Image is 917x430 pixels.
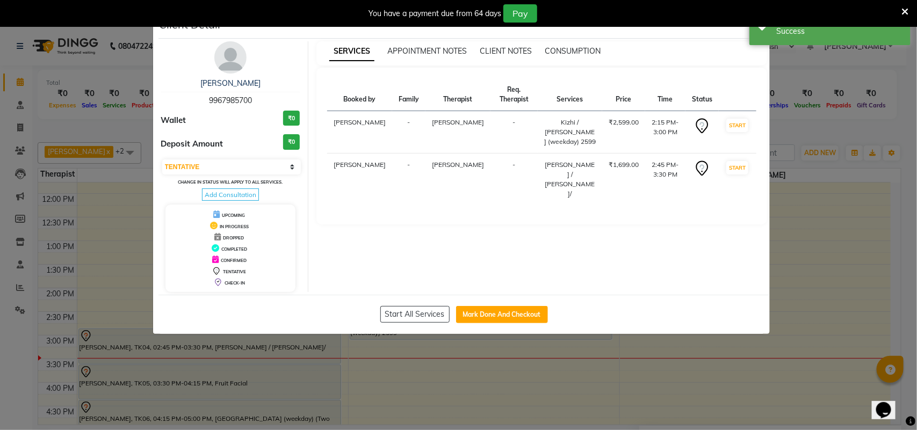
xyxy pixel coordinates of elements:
[726,119,748,132] button: START
[544,160,596,199] div: [PERSON_NAME] / [PERSON_NAME]/
[329,42,374,61] span: SERVICES
[490,78,538,111] th: Req. Therapist
[544,118,596,147] div: Kizhi / [PERSON_NAME] (weekday) 2599
[503,4,537,23] button: Pay
[602,78,645,111] th: Price
[223,235,244,240] span: DROPPED
[392,78,425,111] th: Family
[776,26,902,37] div: Success
[392,111,425,154] td: -
[369,8,501,19] div: You have a payment due from 64 days
[609,160,639,170] div: ₹1,699.00
[392,154,425,206] td: -
[200,78,261,88] a: [PERSON_NAME]
[209,96,252,105] span: 9967985700
[490,154,538,206] td: -
[645,154,686,206] td: 2:45 PM-3:30 PM
[432,161,484,169] span: [PERSON_NAME]
[223,269,246,274] span: TENTATIVE
[202,188,259,201] span: Add Consultation
[387,46,467,56] span: APPOINTMENT NOTES
[685,78,719,111] th: Status
[222,213,245,218] span: UPCOMING
[456,306,548,323] button: Mark Done And Checkout
[327,111,392,154] td: [PERSON_NAME]
[645,111,686,154] td: 2:15 PM-3:00 PM
[645,78,686,111] th: Time
[283,134,300,150] h3: ₹0
[490,111,538,154] td: -
[872,387,906,419] iframe: chat widget
[327,78,392,111] th: Booked by
[283,111,300,126] h3: ₹0
[327,154,392,206] td: [PERSON_NAME]
[178,179,283,185] small: Change in status will apply to all services.
[161,114,186,127] span: Wallet
[380,306,450,323] button: Start All Services
[538,78,602,111] th: Services
[480,46,532,56] span: CLIENT NOTES
[214,41,247,74] img: avatar
[161,138,223,150] span: Deposit Amount
[609,118,639,127] div: ₹2,599.00
[726,161,748,174] button: START
[432,118,484,126] span: [PERSON_NAME]
[221,246,247,252] span: COMPLETED
[225,280,245,286] span: CHECK-IN
[220,224,249,229] span: IN PROGRESS
[545,46,601,56] span: CONSUMPTION
[221,258,247,263] span: CONFIRMED
[425,78,490,111] th: Therapist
